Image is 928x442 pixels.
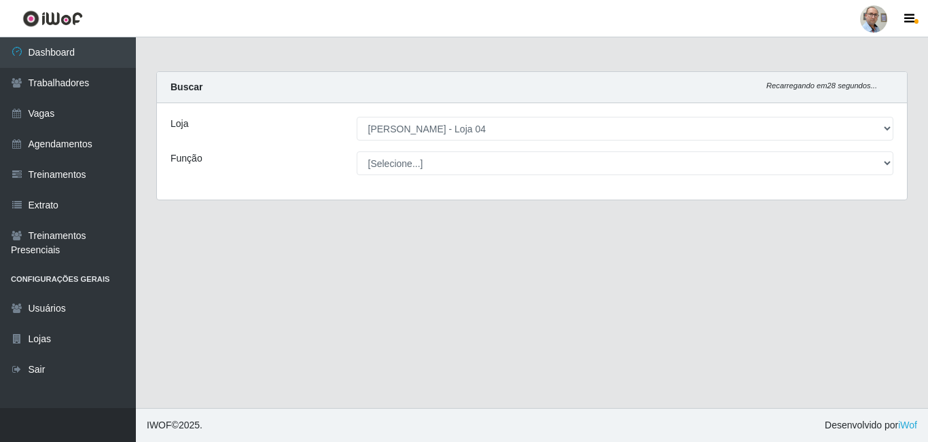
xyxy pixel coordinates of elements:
label: Loja [171,117,188,131]
a: iWof [898,420,917,430]
span: Desenvolvido por [825,418,917,432]
span: © 2025 . [147,418,202,432]
i: Recarregando em 28 segundos... [766,81,877,90]
strong: Buscar [171,81,202,92]
span: IWOF [147,420,172,430]
img: CoreUI Logo [22,10,83,27]
label: Função [171,151,202,166]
